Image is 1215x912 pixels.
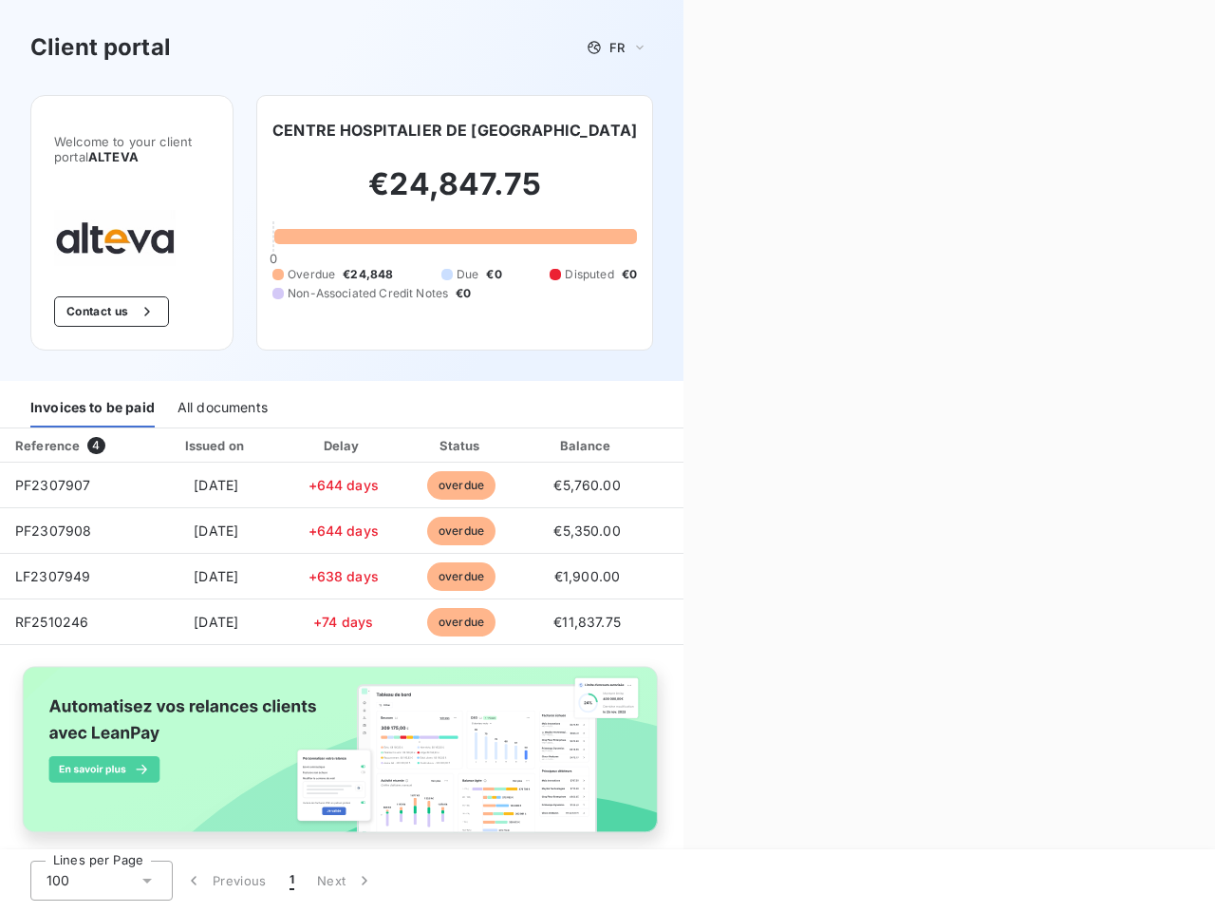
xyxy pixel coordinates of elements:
span: [DATE] [194,522,238,539]
span: +644 days [308,477,379,493]
div: Issued on [151,436,282,455]
span: overdue [427,608,495,636]
span: +644 days [308,522,379,539]
button: Contact us [54,296,169,327]
div: All documents [178,388,268,427]
span: €24,848 [343,266,393,283]
button: 1 [278,861,306,901]
div: PDF [657,436,753,455]
span: LF2307949 [15,568,90,584]
div: Delay [290,436,398,455]
h2: €24,847.75 [272,165,637,222]
div: Reference [15,438,80,453]
span: [DATE] [194,477,238,493]
span: PF2307908 [15,522,91,539]
span: €11,837.75 [553,614,621,630]
span: Disputed [565,266,613,283]
span: overdue [427,517,495,545]
img: banner [8,656,676,860]
span: +638 days [308,568,379,584]
span: Welcome to your client portal [54,134,210,164]
span: overdue [427,471,495,500]
span: Due [457,266,478,283]
span: €0 [486,266,501,283]
span: 4 [87,437,104,454]
h6: CENTRE HOSPITALIER DE [GEOGRAPHIC_DATA] [272,119,637,142]
img: Company logo [54,210,176,266]
h3: Client portal [30,30,171,65]
span: [DATE] [194,568,238,584]
span: 0 [270,251,277,266]
span: €0 [622,266,637,283]
div: Status [405,436,518,455]
div: Invoices to be paid [30,388,155,427]
span: RF2510246 [15,614,88,630]
span: PF2307907 [15,477,90,493]
span: FR [609,40,625,55]
span: [DATE] [194,614,238,630]
div: Balance [526,436,649,455]
span: €1,900.00 [554,568,620,584]
span: €5,760.00 [553,477,620,493]
span: €5,350.00 [553,522,620,539]
span: Non-Associated Credit Notes [288,285,448,302]
span: Overdue [288,266,335,283]
span: 1 [290,871,294,890]
span: +74 days [313,614,373,630]
button: Next [306,861,385,901]
span: overdue [427,562,495,591]
span: 100 [47,871,69,890]
button: Previous [173,861,278,901]
span: €0 [456,285,471,302]
span: ALTEVA [88,149,139,164]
